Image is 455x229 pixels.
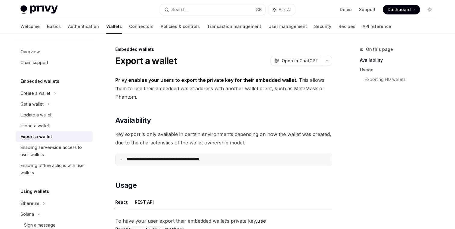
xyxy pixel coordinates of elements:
span: ⌘ K [255,7,262,12]
a: Overview [16,46,93,57]
span: Open in ChatGPT [282,58,318,64]
div: Solana [20,211,34,218]
div: Ethereum [20,200,39,207]
a: Enabling server-side access to user wallets [16,142,93,160]
a: Policies & controls [161,19,200,34]
a: Connectors [129,19,153,34]
a: Update a wallet [16,110,93,120]
span: On this page [366,46,393,53]
a: User management [268,19,307,34]
a: Transaction management [207,19,261,34]
div: Chain support [20,59,48,66]
img: light logo [20,5,58,14]
a: Export a wallet [16,131,93,142]
a: Wallets [106,19,122,34]
div: Import a wallet [20,122,49,129]
div: Embedded wallets [115,46,332,52]
button: Search...⌘K [160,4,265,15]
h5: Embedded wallets [20,78,59,85]
a: Authentication [68,19,99,34]
a: Support [359,7,376,13]
a: Recipes [339,19,355,34]
span: Dashboard [388,7,411,13]
div: Enabling server-side access to user wallets [20,144,89,158]
a: Usage [360,65,439,75]
button: React [115,195,128,209]
button: Ask AI [268,4,295,15]
h5: Using wallets [20,188,49,195]
div: Export a wallet [20,133,52,140]
a: Import a wallet [16,120,93,131]
div: Update a wallet [20,111,51,119]
a: Demo [340,7,352,13]
button: REST API [135,195,154,209]
span: . This allows them to use their embedded wallet address with another wallet client, such as MetaM... [115,76,332,101]
h1: Export a wallet [115,55,177,66]
a: Enabling offline actions with user wallets [16,160,93,178]
strong: Privy enables your users to export the private key for their embedded wallet [115,77,296,83]
a: Exporting HD wallets [365,75,439,84]
div: Search... [172,6,188,13]
a: Availability [360,55,439,65]
span: Ask AI [279,7,291,13]
div: Sign a message [24,221,56,229]
a: API reference [363,19,391,34]
a: Security [314,19,331,34]
a: Basics [47,19,61,34]
span: Availability [115,116,151,125]
div: Get a wallet [20,101,44,108]
div: Enabling offline actions with user wallets [20,162,89,176]
span: Key export is only available in certain environments depending on how the wallet was created, due... [115,130,332,147]
div: Overview [20,48,40,55]
a: Welcome [20,19,40,34]
div: Create a wallet [20,90,50,97]
a: Dashboard [383,5,420,14]
span: Usage [115,181,137,190]
button: Toggle dark mode [425,5,435,14]
a: Chain support [16,57,93,68]
button: Open in ChatGPT [271,56,322,66]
